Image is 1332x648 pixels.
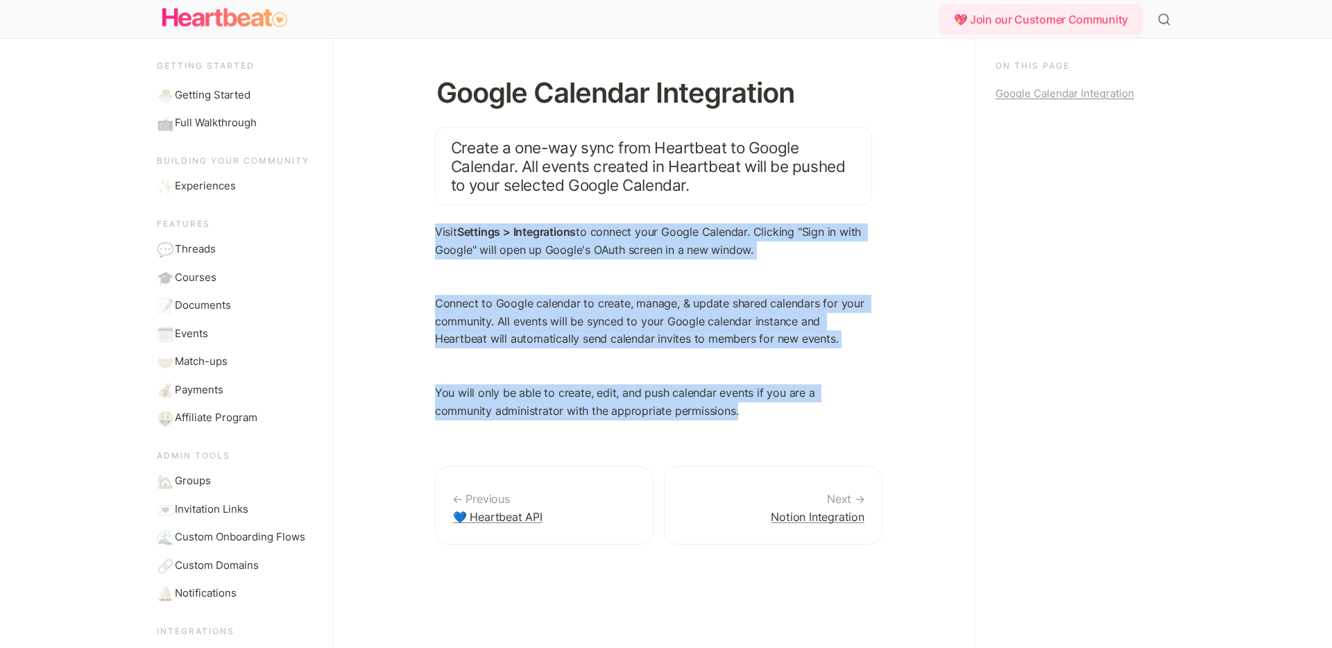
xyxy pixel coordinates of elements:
a: 💌Invitation Links [151,496,322,523]
span: Create a one-way sync from Heartbeat to Google Calendar. All events created in Heartbeat will be ... [451,138,849,194]
a: 🎓Courses [151,264,322,291]
span: 🔗 [157,558,171,572]
p: You will only be able to create, edit, and push calendar events if you are a community administra... [435,384,872,420]
h1: Google Calendar Integration [435,77,872,109]
span: Custom Domains [175,558,259,574]
span: 🗓️ [157,326,171,340]
span: Notifications [175,586,237,602]
img: Logo [162,4,287,32]
a: 🏡Groups [151,468,322,495]
a: 💬Threads [151,236,322,263]
a: Notion Integration [664,466,882,545]
a: Google Calendar Integration [996,85,1165,102]
span: 🐣 [157,87,171,101]
span: Custom Onboarding Flows [175,529,305,545]
span: 🤑 [157,410,171,424]
span: ✨ [157,178,171,192]
span: 🤝 [157,354,171,368]
span: On this page [996,60,1070,71]
span: Full Walkthrough [175,115,257,131]
span: 📝 [157,298,171,312]
a: 💰Payments [151,377,322,404]
span: Documents [175,298,231,314]
span: Payments [175,382,223,398]
span: Match-ups [175,354,228,370]
a: 🤝Match-ups [151,348,322,375]
a: 💙 Heartbeat API [435,466,654,545]
span: Experiences [175,178,236,194]
span: Admin Tools [157,450,230,461]
span: Groups [175,473,211,489]
span: 🔔 [157,586,171,599]
span: 🎓 [157,270,171,284]
a: 🔗Custom Domains [151,552,322,579]
span: Features [157,219,210,229]
a: 🗓️Events [151,321,322,348]
a: 📝Documents [151,292,322,319]
span: Getting started [157,60,255,71]
span: 📺 [157,115,171,129]
p: Visit to connect your Google Calendar. Clicking "Sign in with Google" will open up Google's OAuth... [435,223,872,259]
span: 💌 [157,502,171,515]
span: 💰 [157,382,171,396]
span: Threads [175,241,216,257]
span: Getting Started [175,87,250,103]
span: Building your community [157,155,309,166]
span: 💬 [157,241,171,255]
span: Invitation Links [175,502,248,518]
a: ✨Experiences [151,173,322,200]
span: 🌊 [157,529,171,543]
span: Affiliate Program [175,410,257,426]
a: 🐣Getting Started [151,82,322,109]
span: Courses [175,270,216,286]
a: 🔔Notifications [151,580,322,607]
strong: Settings > Integrations [457,225,576,239]
a: 📺Full Walkthrough [151,110,322,137]
div: 💖 Join our Customer Community [939,4,1143,35]
span: Events [175,326,208,342]
a: 💖 Join our Customer Community [939,4,1149,35]
span: Integrations [157,626,234,636]
span: 🏡 [157,473,171,487]
a: 🤑Affiliate Program [151,404,322,432]
a: 🌊Custom Onboarding Flows [151,524,322,551]
p: Connect to Google calendar to create, manage, & update shared calendars for your community. All e... [435,295,872,348]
